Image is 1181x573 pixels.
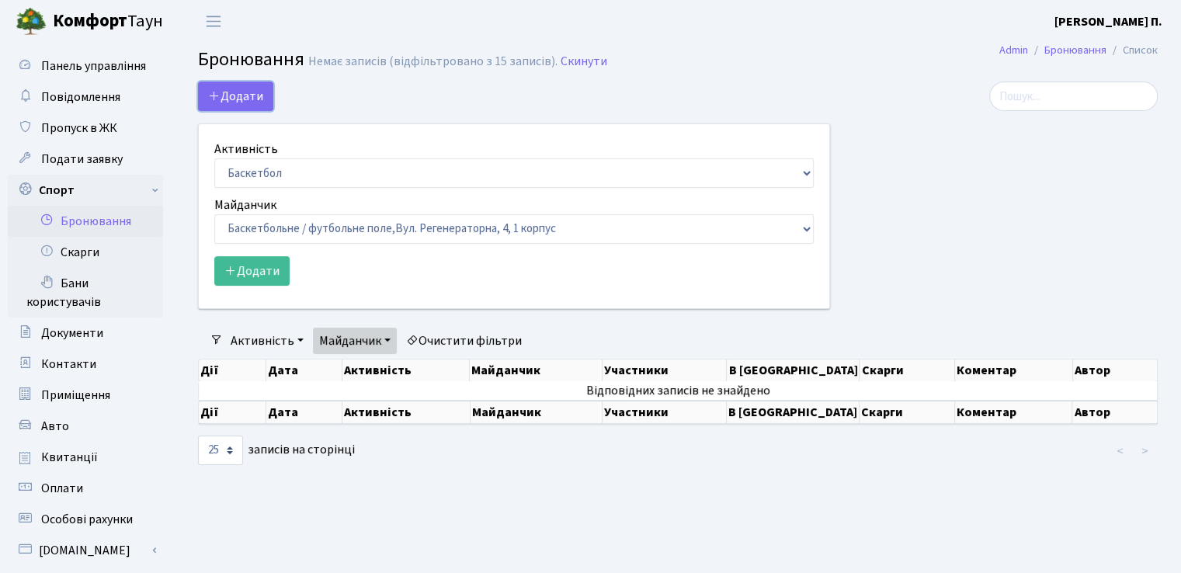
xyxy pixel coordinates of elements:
button: Додати [214,256,290,286]
span: Повідомлення [41,89,120,106]
th: Дії [199,401,266,424]
a: Контакти [8,349,163,380]
th: Дата [266,359,342,381]
th: Скарги [860,401,954,424]
a: Бронювання [1044,42,1106,58]
a: Панель управління [8,50,163,82]
a: Подати заявку [8,144,163,175]
a: [DOMAIN_NAME] [8,535,163,566]
th: Дії [199,359,266,381]
th: Коментар [955,401,1073,424]
input: Пошук... [989,82,1158,111]
td: Відповідних записів не знайдено [199,381,1158,400]
th: Коментар [955,359,1073,381]
button: Додати [198,82,273,111]
th: В [GEOGRAPHIC_DATA] [727,401,860,424]
a: Квитанції [8,442,163,473]
th: Скарги [860,359,954,381]
a: Скарги [8,237,163,268]
b: Комфорт [53,9,127,33]
th: Автор [1073,359,1158,381]
a: Особові рахунки [8,504,163,535]
span: Подати заявку [41,151,123,168]
th: Участники [603,401,728,424]
a: [PERSON_NAME] П. [1054,12,1162,31]
span: Контакти [41,356,96,373]
a: Очистити фільтри [400,328,528,354]
th: Майданчик [470,359,602,381]
li: Список [1106,42,1158,59]
label: Активність [214,140,278,158]
span: Таун [53,9,163,35]
button: Переключити навігацію [194,9,233,34]
a: Майданчик [313,328,397,354]
th: Майданчик [471,401,603,424]
a: Бронювання [8,206,163,237]
th: Дата [266,401,342,424]
nav: breadcrumb [976,34,1181,67]
img: logo.png [16,6,47,37]
a: Спорт [8,175,163,206]
th: Автор [1072,401,1157,424]
a: Авто [8,411,163,442]
th: Активність [342,401,471,424]
span: Пропуск в ЖК [41,120,117,137]
label: Майданчик [214,196,276,214]
th: Участники [603,359,728,381]
label: записів на сторінці [198,436,355,465]
b: [PERSON_NAME] П. [1054,13,1162,30]
span: Бронювання [198,46,304,73]
a: Admin [999,42,1028,58]
a: Активність [224,328,310,354]
span: Приміщення [41,387,110,404]
a: Пропуск в ЖК [8,113,163,144]
th: Активність [342,359,471,381]
a: Документи [8,318,163,349]
span: Оплати [41,480,83,497]
a: Бани користувачів [8,268,163,318]
span: Документи [41,325,103,342]
select: записів на сторінці [198,436,243,465]
a: Приміщення [8,380,163,411]
span: Авто [41,418,69,435]
a: Скинути [561,54,607,69]
span: Панель управління [41,57,146,75]
span: Особові рахунки [41,511,133,528]
a: Оплати [8,473,163,504]
div: Немає записів (відфільтровано з 15 записів). [308,54,558,69]
span: Квитанції [41,449,98,466]
a: Повідомлення [8,82,163,113]
th: В [GEOGRAPHIC_DATA] [727,359,860,381]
